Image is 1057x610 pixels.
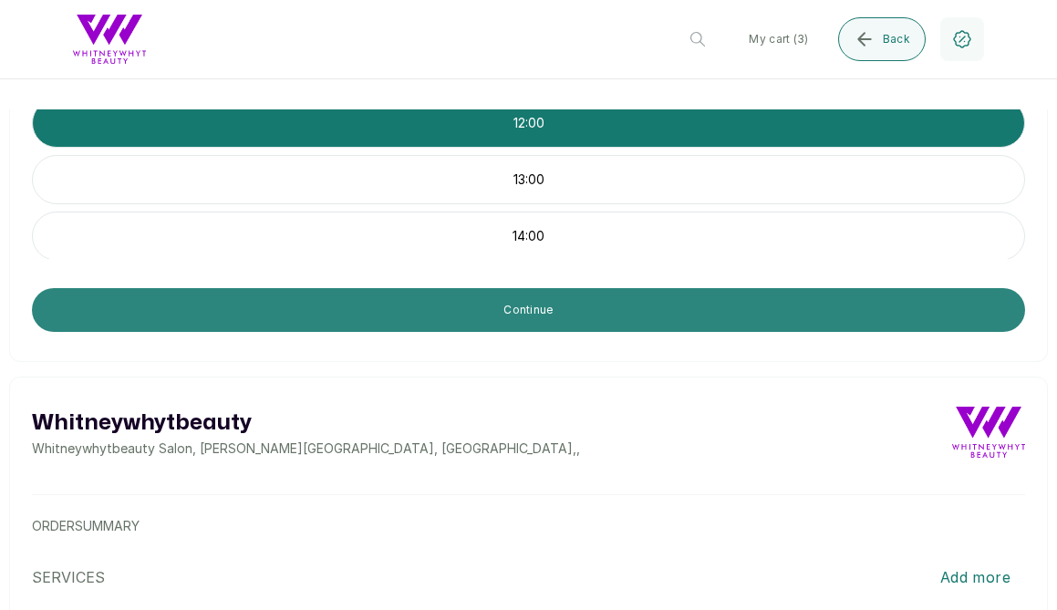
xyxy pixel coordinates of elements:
img: business logo [73,15,146,64]
button: My cart (3) [734,17,823,61]
button: Back [838,17,926,61]
p: 12:00 [33,114,1024,132]
button: Add more [926,557,1025,597]
p: SERVICES [32,566,105,588]
p: 14:00 [33,227,1024,245]
p: 13:00 [33,171,1024,189]
button: Continue [32,288,1025,332]
img: business logo [952,407,1025,458]
h2: Whitneywhytbeauty [32,407,580,439]
p: Whitneywhytbeauty Salon, [PERSON_NAME][GEOGRAPHIC_DATA], [GEOGRAPHIC_DATA] , , [32,439,580,458]
p: ORDER SUMMARY [32,517,1025,535]
span: Back [883,32,910,47]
